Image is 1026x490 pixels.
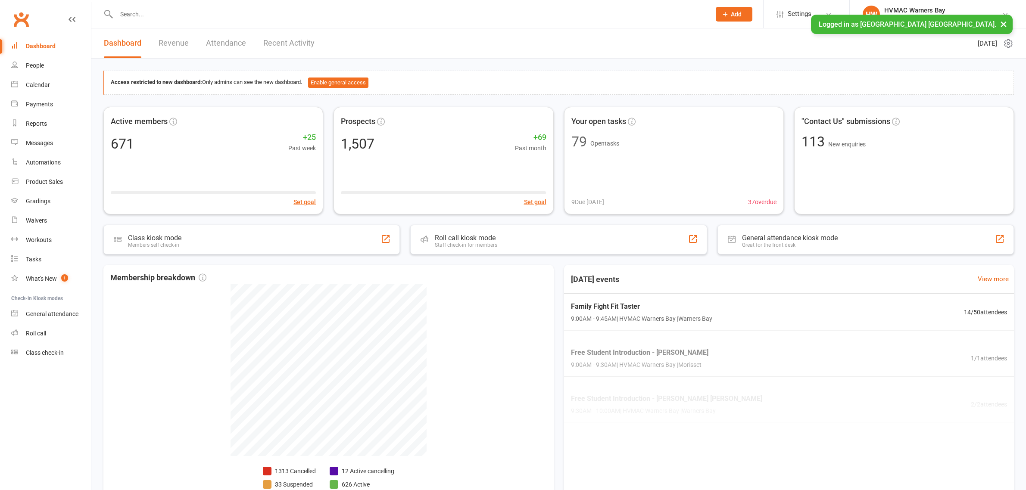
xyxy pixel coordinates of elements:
[341,115,375,128] span: Prospects
[26,62,44,69] div: People
[801,115,890,128] span: "Contact Us" submissions
[571,115,626,128] span: Your open tasks
[971,400,1007,409] span: 2 / 2 attendees
[742,242,838,248] div: Great for the front desk
[128,242,181,248] div: Members self check-in
[731,11,742,18] span: Add
[564,272,626,287] h3: [DATE] events
[263,28,315,58] a: Recent Activity
[330,480,394,489] li: 626 Active
[288,131,316,144] span: +25
[11,56,91,75] a: People
[263,466,316,476] li: 1313 Cancelled
[26,236,52,243] div: Workouts
[801,133,828,150] span: 113
[263,480,316,489] li: 33 Suspended
[11,133,91,153] a: Messages
[206,28,246,58] a: Attendance
[11,250,91,269] a: Tasks
[978,38,997,49] span: [DATE]
[884,14,1002,22] div: [GEOGRAPHIC_DATA] [GEOGRAPHIC_DATA]
[742,234,838,242] div: General attendance kiosk mode
[571,360,708,369] span: 9:00AM - 9:30AM | HVMAC Warners Bay | Morisset
[293,197,316,207] button: Set goal
[571,301,712,312] span: Family Fight Fit Taster
[11,324,91,343] a: Roll call
[341,137,374,151] div: 1,507
[26,178,63,185] div: Product Sales
[308,78,368,88] button: Enable general access
[11,75,91,95] a: Calendar
[114,8,705,20] input: Search...
[515,143,546,153] span: Past month
[828,141,866,148] span: New enquiries
[61,274,68,282] span: 1
[26,43,56,50] div: Dashboard
[26,275,57,282] div: What's New
[863,6,880,23] div: HW
[748,197,777,207] span: 37 overdue
[11,114,91,133] a: Reports
[515,131,546,144] span: +69
[26,330,46,337] div: Roll call
[10,9,32,30] a: Clubworx
[435,242,497,248] div: Staff check-in for members
[26,159,61,166] div: Automations
[435,234,497,242] div: Roll call kiosk mode
[571,197,604,207] span: 9 Due [DATE]
[590,140,619,147] span: Open tasks
[288,143,316,153] span: Past week
[11,343,91,363] a: Class kiosk mode
[104,28,141,58] a: Dashboard
[11,192,91,211] a: Gradings
[524,197,546,207] button: Set goal
[11,37,91,56] a: Dashboard
[11,95,91,114] a: Payments
[978,274,1009,284] a: View more
[11,172,91,192] a: Product Sales
[11,153,91,172] a: Automations
[819,20,996,28] span: Logged in as [GEOGRAPHIC_DATA] [GEOGRAPHIC_DATA].
[26,310,78,317] div: General attendance
[111,137,134,151] div: 671
[971,354,1007,363] span: 1 / 1 attendees
[128,234,181,242] div: Class kiosk mode
[26,81,50,88] div: Calendar
[571,406,762,416] span: 9:30AM - 10:00AM | HVMAC Warners Bay | Warners Bay
[571,347,708,358] span: Free Student Introduction - [PERSON_NAME]
[159,28,189,58] a: Revenue
[11,269,91,288] a: What's New1
[111,115,168,128] span: Active members
[11,211,91,230] a: Waivers
[11,304,91,324] a: General attendance kiosk mode
[26,198,50,205] div: Gradings
[788,4,811,24] span: Settings
[716,7,752,22] button: Add
[111,78,1007,88] div: Only admins can see the new dashboard.
[110,272,206,284] span: Membership breakdown
[26,101,53,108] div: Payments
[964,307,1007,317] span: 14 / 50 attendees
[26,217,47,224] div: Waivers
[884,6,1002,14] div: HVMAC Warners Bay
[26,256,41,263] div: Tasks
[330,466,394,476] li: 12 Active cancelling
[26,349,64,356] div: Class check-in
[571,314,712,323] span: 9:00AM - 9:45AM | HVMAC Warners Bay | Warners Bay
[996,15,1011,33] button: ×
[26,140,53,146] div: Messages
[26,120,47,127] div: Reports
[11,230,91,250] a: Workouts
[111,79,202,85] strong: Access restricted to new dashboard:
[571,393,762,404] span: Free Student Introduction - [PERSON_NAME] [PERSON_NAME]
[571,135,587,149] div: 79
